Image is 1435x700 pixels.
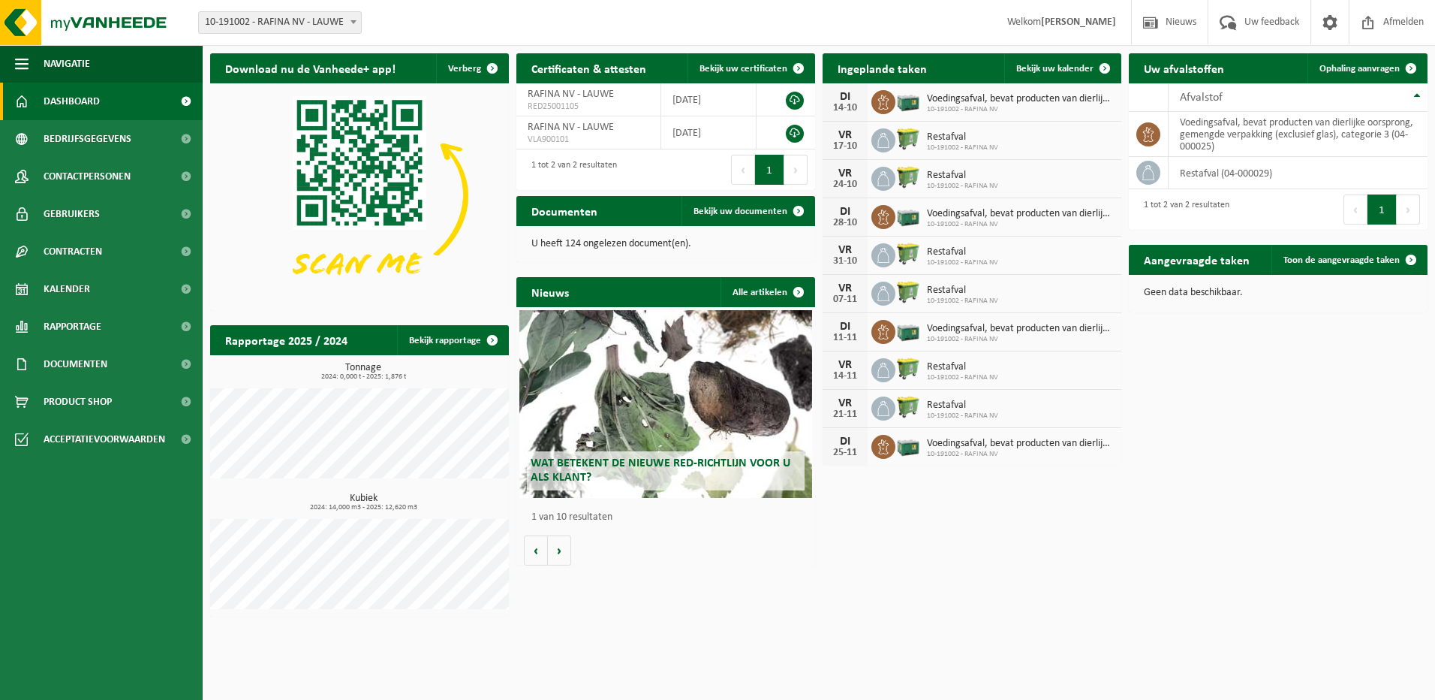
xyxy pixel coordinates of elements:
[895,203,921,228] img: PB-LB-0680-HPE-GN-01
[830,244,860,256] div: VR
[830,103,860,113] div: 14-10
[218,504,509,511] span: 2024: 14,000 m3 - 2025: 12,620 m3
[927,412,998,421] span: 10-191002 - RAFINA NV
[830,141,860,152] div: 17-10
[681,196,814,226] a: Bekijk uw documenten
[895,164,921,190] img: WB-0660-HPE-GN-50
[218,493,509,511] h3: Kubiek
[524,153,617,186] div: 1 tot 2 van 2 resultaten
[1144,288,1412,298] p: Geen data beschikbaar.
[528,122,614,133] span: RAFINA NV - LAUWE
[927,323,1114,335] span: Voedingsafval, bevat producten van dierlijke oorsprong, gemengde verpakking (exc...
[1041,17,1116,28] strong: [PERSON_NAME]
[830,397,860,409] div: VR
[830,180,860,190] div: 24-10
[830,409,860,420] div: 21-11
[687,53,814,83] a: Bekijk uw certificaten
[1136,193,1229,226] div: 1 tot 2 van 2 resultaten
[531,457,790,484] span: Wat betekent de nieuwe RED-richtlijn voor u als klant?
[1129,245,1265,274] h2: Aangevraagde taken
[44,270,90,308] span: Kalender
[210,325,363,355] h2: Rapportage 2025 / 2024
[524,536,548,566] button: Vorige
[1319,64,1400,74] span: Ophaling aanvragen
[1367,195,1397,225] button: 1
[927,285,998,297] span: Restafval
[516,277,584,306] h2: Nieuws
[895,356,921,382] img: WB-0660-HPE-GN-50
[895,241,921,267] img: WB-0660-HPE-GN-50
[44,383,112,421] span: Product Shop
[927,400,998,412] span: Restafval
[1283,255,1400,265] span: Toon de aangevraagde taken
[1169,157,1427,189] td: restafval (04-000029)
[927,105,1114,114] span: 10-191002 - RAFINA NV
[830,282,860,294] div: VR
[927,182,998,191] span: 10-191002 - RAFINA NV
[44,421,165,458] span: Acceptatievoorwaarden
[44,83,100,120] span: Dashboard
[528,101,649,113] span: RED25001105
[895,126,921,152] img: WB-0660-HPE-GN-50
[699,64,787,74] span: Bekijk uw certificaten
[1343,195,1367,225] button: Previous
[516,196,612,225] h2: Documenten
[661,116,757,149] td: [DATE]
[731,155,755,185] button: Previous
[528,134,649,146] span: VLA900101
[895,88,921,113] img: PB-LB-0680-HPE-GN-01
[1307,53,1426,83] a: Ophaling aanvragen
[519,310,812,498] a: Wat betekent de nieuwe RED-richtlijn voor u als klant?
[927,208,1114,220] span: Voedingsafval, bevat producten van dierlijke oorsprong, gemengde verpakking (exc...
[830,129,860,141] div: VR
[1169,112,1427,157] td: voedingsafval, bevat producten van dierlijke oorsprong, gemengde verpakking (exclusief glas), cat...
[927,131,998,143] span: Restafval
[44,45,90,83] span: Navigatie
[895,279,921,305] img: WB-0660-HPE-GN-50
[1180,92,1223,104] span: Afvalstof
[44,158,131,195] span: Contactpersonen
[436,53,507,83] button: Verberg
[895,433,921,458] img: PB-LB-0680-HPE-GN-01
[721,277,814,307] a: Alle artikelen
[830,206,860,218] div: DI
[1016,64,1094,74] span: Bekijk uw kalender
[830,448,860,458] div: 25-11
[830,359,860,371] div: VR
[927,450,1114,459] span: 10-191002 - RAFINA NV
[830,91,860,103] div: DI
[1397,195,1420,225] button: Next
[927,438,1114,450] span: Voedingsafval, bevat producten van dierlijke oorsprong, gemengde verpakking (exc...
[927,220,1114,229] span: 10-191002 - RAFINA NV
[830,321,860,333] div: DI
[693,207,787,216] span: Bekijk uw documenten
[516,53,661,83] h2: Certificaten & attesten
[755,155,784,185] button: 1
[830,256,860,267] div: 31-10
[927,246,998,258] span: Restafval
[927,297,998,306] span: 10-191002 - RAFINA NV
[661,83,757,116] td: [DATE]
[830,294,860,305] div: 07-11
[830,167,860,180] div: VR
[210,83,509,308] img: Download de VHEPlus App
[927,143,998,152] span: 10-191002 - RAFINA NV
[895,394,921,420] img: WB-0660-HPE-GN-50
[927,335,1114,344] span: 10-191002 - RAFINA NV
[830,218,860,228] div: 28-10
[830,371,860,382] div: 14-11
[218,373,509,381] span: 2024: 0,000 t - 2025: 1,876 t
[198,11,362,34] span: 10-191002 - RAFINA NV - LAUWE
[448,64,481,74] span: Verberg
[531,512,808,523] p: 1 van 10 resultaten
[927,361,998,373] span: Restafval
[44,195,100,233] span: Gebruikers
[895,318,921,343] img: PB-LB-0680-HPE-GN-01
[548,536,571,566] button: Volgende
[1129,53,1239,83] h2: Uw afvalstoffen
[1004,53,1120,83] a: Bekijk uw kalender
[199,12,361,33] span: 10-191002 - RAFINA NV - LAUWE
[44,233,102,270] span: Contracten
[823,53,942,83] h2: Ingeplande taken
[531,239,800,249] p: U heeft 124 ongelezen document(en).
